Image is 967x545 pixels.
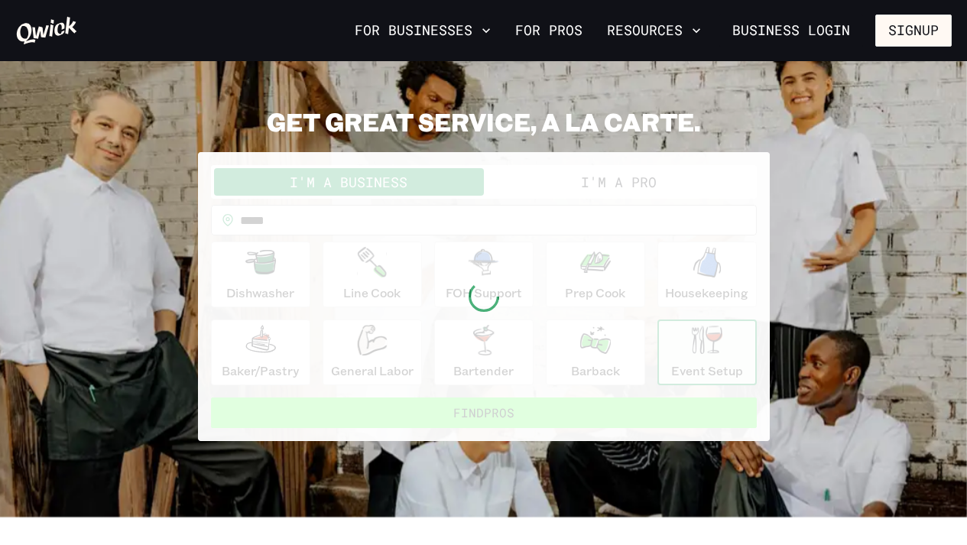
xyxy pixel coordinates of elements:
[719,15,863,47] a: Business Login
[198,106,770,137] h2: GET GREAT SERVICE, A LA CARTE.
[509,18,589,44] a: For Pros
[875,15,952,47] button: Signup
[349,18,497,44] button: For Businesses
[601,18,707,44] button: Resources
